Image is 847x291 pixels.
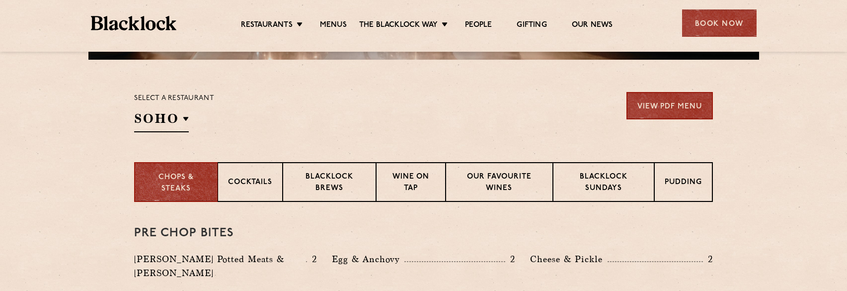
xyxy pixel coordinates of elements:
[332,252,404,266] p: Egg & Anchovy
[530,252,608,266] p: Cheese & Pickle
[626,92,713,119] a: View PDF Menu
[386,172,435,195] p: Wine on Tap
[572,20,613,31] a: Our News
[145,172,207,194] p: Chops & Steaks
[134,110,189,132] h2: SOHO
[563,172,644,195] p: Blacklock Sundays
[682,9,757,37] div: Book Now
[241,20,293,31] a: Restaurants
[91,16,177,30] img: BL_Textured_Logo-footer-cropped.svg
[703,253,713,266] p: 2
[517,20,546,31] a: Gifting
[228,177,272,190] p: Cocktails
[320,20,347,31] a: Menus
[134,252,306,280] p: [PERSON_NAME] Potted Meats & [PERSON_NAME]
[293,172,366,195] p: Blacklock Brews
[134,227,713,240] h3: Pre Chop Bites
[307,253,317,266] p: 2
[665,177,702,190] p: Pudding
[359,20,438,31] a: The Blacklock Way
[505,253,515,266] p: 2
[465,20,492,31] a: People
[134,92,214,105] p: Select a restaurant
[456,172,542,195] p: Our favourite wines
